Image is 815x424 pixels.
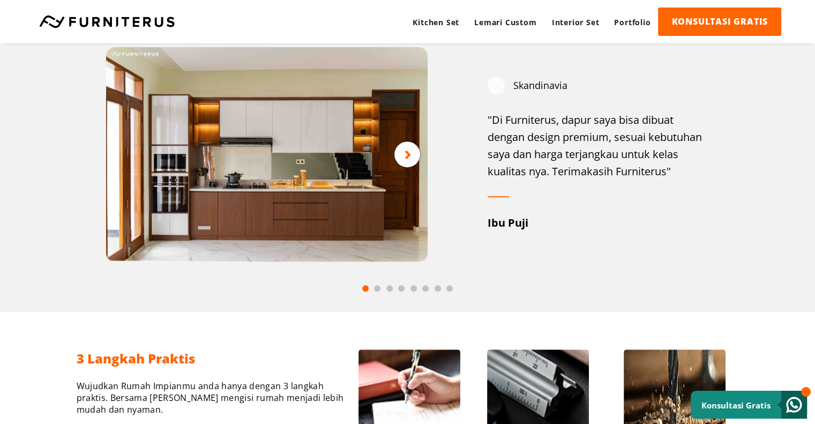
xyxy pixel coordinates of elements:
a: Portfolio [607,8,658,37]
a: Konsultasi Gratis [691,391,807,419]
a: Interior Set [544,8,607,37]
a: Kitchen Set [405,8,467,37]
p: Wujudkan Rumah Impianmu anda hanya dengan 3 langkah praktis. Bersama [PERSON_NAME] mengisi rumah ... [77,380,345,415]
a: Lemari Custom [467,8,544,37]
div: Skandinavia [488,77,709,94]
small: Konsultasi Gratis [701,400,771,411]
h2: 3 Langkah Praktis [77,349,345,367]
a: KONSULTASI GRATIS [658,8,781,36]
div: Ibu Puji [488,214,709,232]
div: "Di Furniterus, dapur saya bisa dibuat dengan design premium, sesuai kebutuhan saya dan harga ter... [488,111,709,180]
